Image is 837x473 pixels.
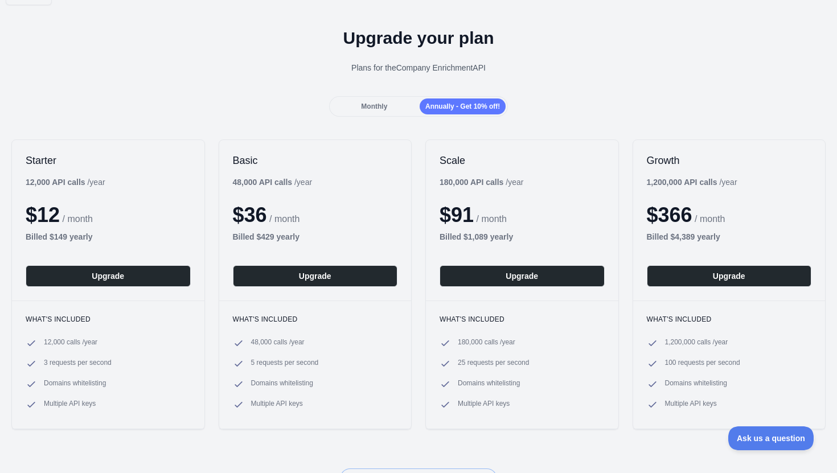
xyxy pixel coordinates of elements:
button: Upgrade [440,265,605,287]
b: Billed $ 4,389 yearly [647,232,720,241]
button: Upgrade [233,265,398,287]
button: Upgrade [647,265,812,287]
iframe: Toggle Customer Support [728,426,814,450]
b: Billed $ 1,089 yearly [440,232,513,241]
b: Billed $ 429 yearly [233,232,300,241]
